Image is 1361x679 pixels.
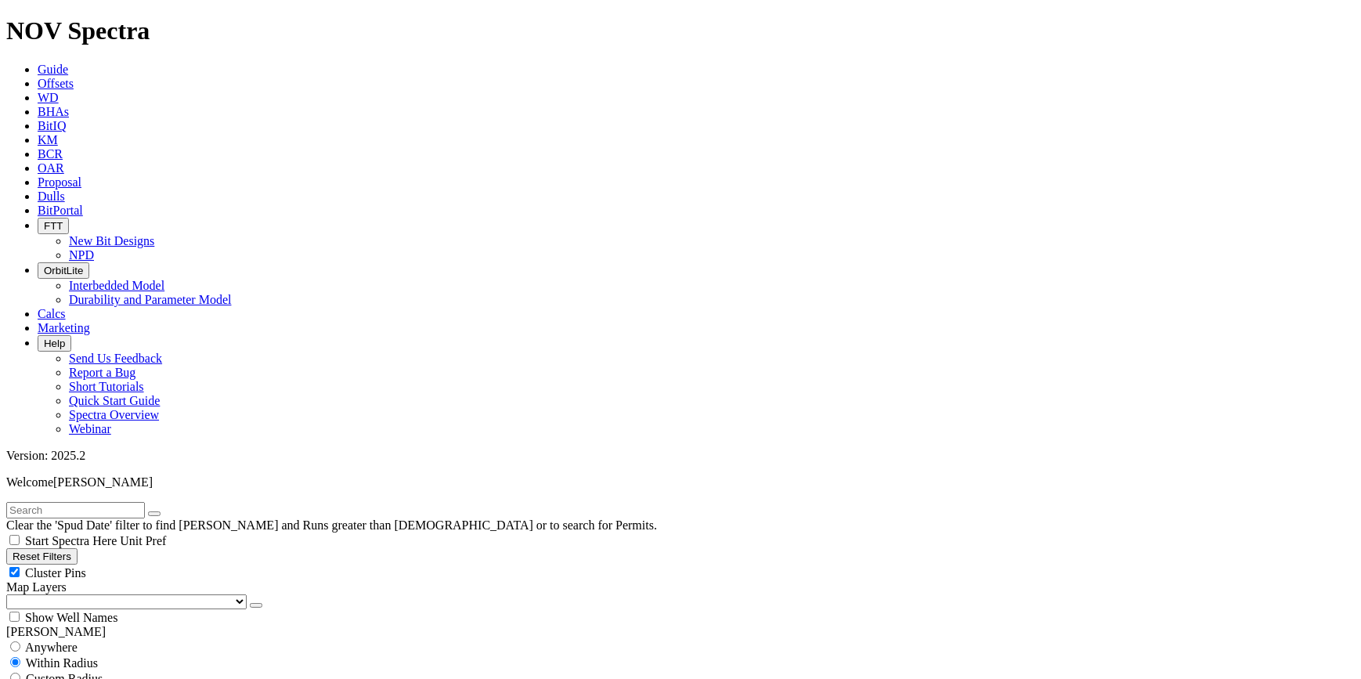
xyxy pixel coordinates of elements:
span: Clear the 'Spud Date' filter to find [PERSON_NAME] and Runs greater than [DEMOGRAPHIC_DATA] or to... [6,518,657,532]
p: Welcome [6,475,1355,489]
a: Webinar [69,422,111,435]
a: Proposal [38,175,81,189]
a: Send Us Feedback [69,352,162,365]
a: New Bit Designs [69,234,154,247]
input: Search [6,502,145,518]
a: BHAs [38,105,69,118]
span: Anywhere [25,641,78,654]
a: Short Tutorials [69,380,144,393]
a: Quick Start Guide [69,394,160,407]
a: BitIQ [38,119,66,132]
span: Show Well Names [25,611,117,624]
a: Dulls [38,190,65,203]
a: Interbedded Model [69,279,164,292]
span: FTT [44,220,63,232]
button: FTT [38,218,69,234]
div: [PERSON_NAME] [6,625,1355,639]
a: Calcs [38,307,66,320]
a: NPD [69,248,94,262]
span: Map Layers [6,580,67,594]
span: Within Radius [26,656,98,670]
span: [PERSON_NAME] [53,475,153,489]
button: Reset Filters [6,548,78,565]
div: Version: 2025.2 [6,449,1355,463]
input: Start Spectra Here [9,535,20,545]
span: Help [44,338,65,349]
a: Report a Bug [69,366,135,379]
a: KM [38,133,58,146]
a: Durability and Parameter Model [69,293,232,306]
span: Start Spectra Here [25,534,117,547]
a: WD [38,91,59,104]
a: BCR [38,147,63,161]
h1: NOV Spectra [6,16,1355,45]
button: Help [38,335,71,352]
button: OrbitLite [38,262,89,279]
a: BitPortal [38,204,83,217]
span: Unit Pref [120,534,166,547]
span: Cluster Pins [25,566,86,580]
a: Spectra Overview [69,408,159,421]
a: OAR [38,161,64,175]
a: Marketing [38,321,90,334]
span: OrbitLite [44,265,83,276]
a: Offsets [38,77,74,90]
a: Guide [38,63,68,76]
